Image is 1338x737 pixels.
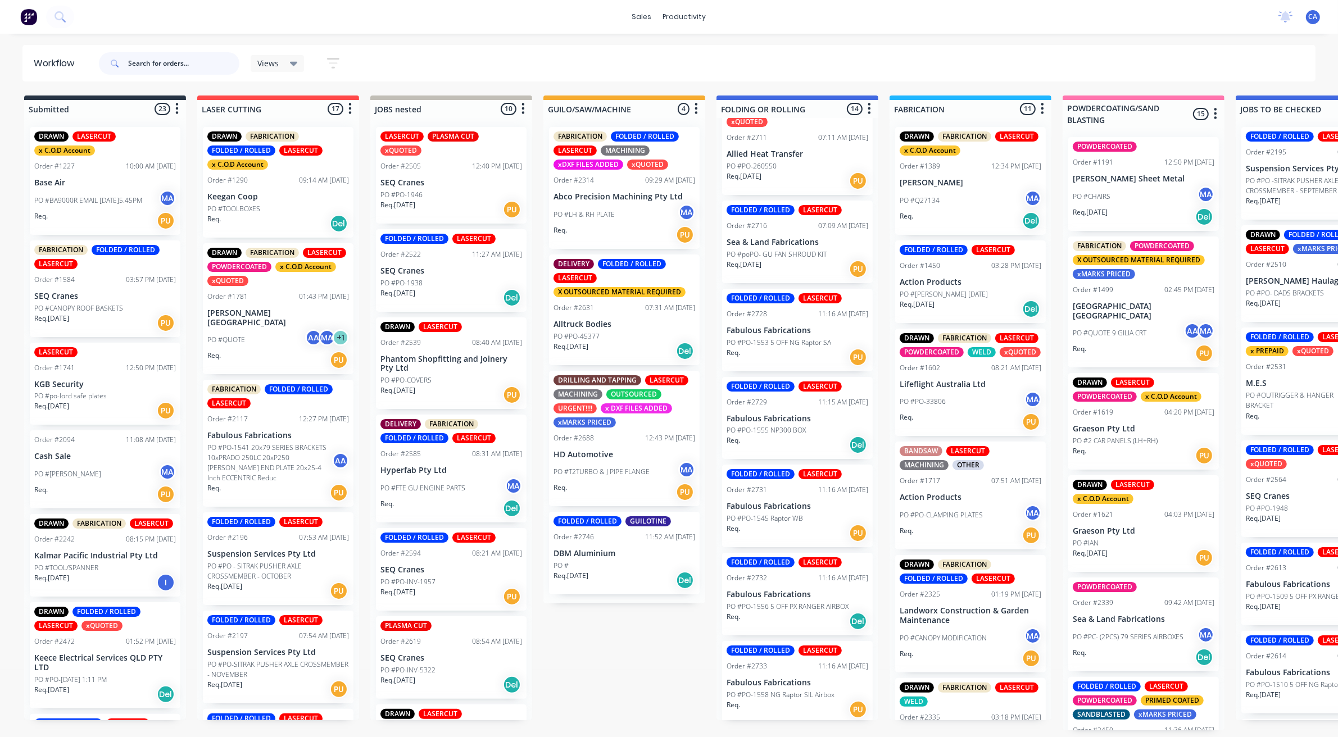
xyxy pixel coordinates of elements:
[1073,142,1137,152] div: POWDERCOATED
[207,214,221,224] p: Req.
[554,160,623,170] div: xDXF FILES ADDED
[722,377,873,460] div: FOLDED / ROLLEDLASERCUTOrder #272911:15 AM [DATE]Fabulous FabricationsPO #PO-1555 NP300 BOXReq.Del
[727,425,806,435] p: PO #PO-1555 NP300 BOX
[900,211,913,221] p: Req.
[549,127,700,249] div: FABRICATIONFOLDED / ROLLEDLASERCUTMACHININGxDXF FILES ADDEDxQUOTEDOrder #231409:29 AM [DATE]Abco ...
[727,205,795,215] div: FOLDED / ROLLED
[34,275,75,285] div: Order #1584
[554,403,597,413] div: URGENT!!!!
[938,333,991,343] div: FABRICATION
[1246,244,1289,254] div: LASERCUT
[380,161,421,171] div: Order #2505
[1073,407,1113,417] div: Order #1619
[1073,207,1108,217] p: Req. [DATE]
[207,262,271,272] div: POWDERCOATED
[34,303,123,313] p: PO #CANOPY ROOF BASKETS
[207,131,242,142] div: DRAWN
[1246,288,1324,298] p: PO #PO- DADS BRACKETS
[246,131,299,142] div: FABRICATION
[554,483,567,493] p: Req.
[900,397,946,407] p: PO #PO-33806
[34,485,48,495] p: Req.
[425,419,478,429] div: FABRICATION
[34,313,69,324] p: Req. [DATE]
[900,277,1041,287] p: Action Products
[1195,344,1213,362] div: PU
[279,145,323,156] div: LASERCUT
[1073,377,1107,388] div: DRAWN
[900,476,940,486] div: Order #1717
[1198,186,1214,203] div: MA
[380,354,522,374] p: Phantom Shopfitting and Joinery Pty Ltd
[1111,377,1154,388] div: LASERCUT
[34,178,176,188] p: Base Air
[727,260,761,270] p: Req. [DATE]
[1164,157,1214,167] div: 12:50 PM [DATE]
[991,476,1041,486] div: 07:51 AM [DATE]
[991,161,1041,171] div: 12:34 PM [DATE]
[1024,391,1041,408] div: MA
[1068,373,1219,470] div: DRAWNLASERCUTPOWDERCOATEDx C.O.D AccountOrder #161904:20 PM [DATE]Graeson Pty LtdPO #2 CAR PANELS...
[727,171,761,181] p: Req. [DATE]
[1246,131,1314,142] div: FOLDED / ROLLED
[900,460,949,470] div: MACHINING
[554,259,594,269] div: DELIVERY
[601,403,672,413] div: x DXF FILES ADDED
[30,240,180,337] div: FABRICATIONFOLDED / ROLLEDLASERCUTOrder #158403:57 PM [DATE]SEQ CranesPO #CANOPY ROOF BASKETSReq....
[849,348,867,366] div: PU
[727,133,767,143] div: Order #2711
[676,226,694,244] div: PU
[1073,285,1113,295] div: Order #1499
[30,127,180,235] div: DRAWNLASERCUTx C.O.D AccountOrder #122710:00 AM [DATE]Base AirPO #BA9000R EMAIL [DATE]5.45PMMAReq.PU
[30,343,180,425] div: LASERCUTOrder #174112:50 PM [DATE]KGB SecurityPO #po-lord safe platesReq.[DATE]PU
[601,145,650,156] div: MACHINING
[1000,347,1041,357] div: xQUOTED
[452,234,496,244] div: LASERCUT
[900,289,988,299] p: PO #[PERSON_NAME] [DATE]
[554,433,594,443] div: Order #2688
[126,435,176,445] div: 11:08 AM [DATE]
[34,469,101,479] p: PO #[PERSON_NAME]
[554,450,695,460] p: HD Automotive
[554,287,686,297] div: X OUTSOURCED MATERIAL REQUIRED
[818,309,868,319] div: 11:16 AM [DATE]
[1073,255,1205,265] div: X OUTSOURCED MATERIAL REQUIRED
[1198,322,1214,339] div: MA
[207,204,260,214] p: PO #TOOLBOXES
[503,289,521,307] div: Del
[1246,346,1289,356] div: x PREPAID
[203,127,353,238] div: DRAWNFABRICATIONFOLDED / ROLLEDLASERCUTx C.O.D AccountOrder #129009:14 AM [DATE]Keegan CoopPO #TO...
[472,249,522,260] div: 11:27 AM [DATE]
[1073,174,1214,184] p: [PERSON_NAME] Sheet Metal
[34,161,75,171] div: Order #1227
[938,131,991,142] div: FABRICATION
[207,175,248,185] div: Order #1290
[207,443,332,483] p: PO #PO-1541 20x79 SERIES BRACKETS 10xPRADO 250LC 20xP250 [PERSON_NAME] END PLATE 20x25-4 Inch ECC...
[34,245,88,255] div: FABRICATION
[727,149,868,159] p: Allied Heat Transfer
[34,292,176,301] p: SEQ Cranes
[1246,445,1314,455] div: FOLDED / ROLLED
[265,384,333,394] div: FOLDED / ROLLED
[380,249,421,260] div: Order #2522
[34,259,78,269] div: LASERCUT
[799,469,842,479] div: LASERCUT
[900,178,1041,188] p: [PERSON_NAME]
[380,433,448,443] div: FOLDED / ROLLED
[332,329,349,346] div: + 1
[472,449,522,459] div: 08:31 AM [DATE]
[505,477,522,494] div: MA
[727,338,831,348] p: PO #PO-1553 5 OFF NG Raptor SA
[799,381,842,392] div: LASERCUT
[991,261,1041,271] div: 03:28 PM [DATE]
[1073,302,1214,321] p: [GEOGRAPHIC_DATA] [GEOGRAPHIC_DATA]
[203,243,353,375] div: DRAWNFABRICATIONLASERCUTPOWDERCOATEDx C.O.D AccountxQUOTEDOrder #178101:43 PM [DATE][PERSON_NAME]...
[1246,332,1314,342] div: FOLDED / ROLLED
[157,402,175,420] div: PU
[727,161,777,171] p: PO #PO-260550
[380,375,432,385] p: PO #PO-COVERS
[503,386,521,404] div: PU
[627,160,668,170] div: xQUOTED
[1073,424,1214,434] p: Graeson Pty Ltd
[207,145,275,156] div: FOLDED / ROLLED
